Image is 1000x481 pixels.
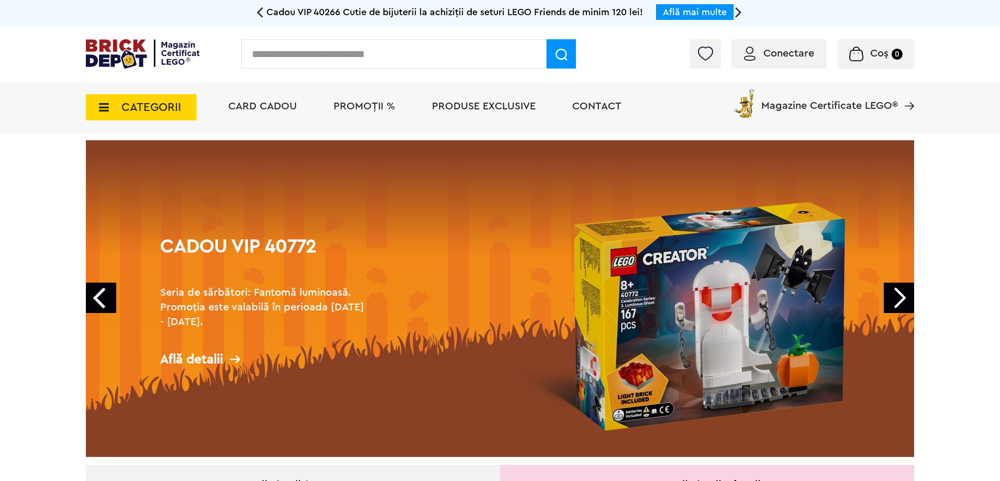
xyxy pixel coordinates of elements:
[763,48,814,59] span: Conectare
[898,87,914,97] a: Magazine Certificate LEGO®
[160,353,370,366] div: Află detalii
[884,283,914,313] a: Next
[870,48,888,59] span: Coș
[160,285,370,329] h2: Seria de sărbători: Fantomă luminoasă. Promoția este valabilă în perioada [DATE] - [DATE].
[432,101,536,111] a: Produse exclusive
[86,283,116,313] a: Prev
[663,7,727,17] a: Află mai multe
[572,101,621,111] a: Contact
[86,140,914,457] a: Cadou VIP 40772Seria de sărbători: Fantomă luminoasă. Promoția este valabilă în perioada [DATE] -...
[761,87,898,111] span: Magazine Certificate LEGO®
[892,49,903,60] small: 0
[228,101,297,111] a: Card Cadou
[266,7,643,17] span: Cadou VIP 40266 Cutie de bijuterii la achiziții de seturi LEGO Friends de minim 120 lei!
[121,102,181,113] span: CATEGORII
[744,48,814,59] a: Conectare
[334,101,395,111] a: PROMOȚII %
[160,237,370,275] h1: Cadou VIP 40772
